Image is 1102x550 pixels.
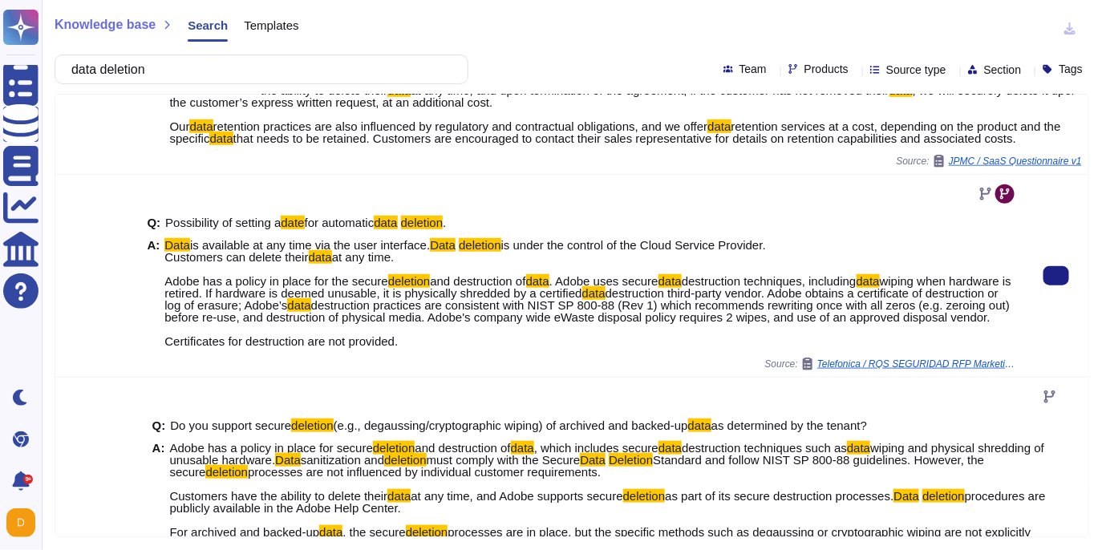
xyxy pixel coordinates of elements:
button: user [3,505,47,540]
span: as part of its secure destruction processes. [665,489,893,503]
span: destruction techniques such as [682,441,847,455]
mark: data [582,286,606,300]
span: retention practices are also influenced by regulatory and contractual obligations, and we offer [213,119,708,133]
mark: deletion [373,441,415,455]
span: procedures are publicly available in the Adobe Help Center. For archived and backed-up [169,489,1045,539]
span: Tags [1059,63,1083,75]
span: Templates [244,19,298,31]
span: , the secure [342,525,405,539]
span: and destruction of [415,441,510,455]
span: Source: [765,358,1018,370]
mark: data [287,298,310,312]
span: sanitization and [301,453,384,467]
mark: Data [893,489,919,503]
span: Adobe has a policy in place for secure [169,441,372,455]
mark: deletion [922,489,965,503]
span: JPMC / SaaS Questionnaire v1 [949,156,1082,166]
span: Products [804,63,849,75]
mark: data [857,274,880,288]
span: must comply with the Secure [427,453,581,467]
mark: deletion [623,489,666,503]
mark: data [209,131,233,145]
mark: data [309,250,332,264]
mark: Data [430,238,456,252]
mark: data [658,441,682,455]
mark: Data [275,453,301,467]
span: and destruction of [430,274,525,288]
mark: deletion [384,453,427,467]
span: retention services at a cost, depending on the product and the specific [169,119,1060,145]
mark: data [688,419,711,432]
mark: Deletion [609,453,653,467]
mark: data [319,525,342,539]
span: destruction third-party vendor. Adobe obtains a certificate of destruction or log of erasure; Ado... [164,286,999,312]
b: Q: [152,419,166,431]
mark: data [189,119,213,133]
mark: data [526,274,549,288]
mark: data [511,441,534,455]
span: . Adobe uses secure [549,274,658,288]
b: A: [152,442,165,550]
span: that needs to be retained. Customers are encouraged to contact their sales representative for det... [233,131,1016,145]
span: Possibility of setting a [165,216,281,229]
span: , we will securely delete it upon the customer’s express written request, at an additional cost. Our [169,83,1078,133]
mark: deletion [406,525,448,539]
span: is under the control of the Cloud Service Provider. Customers can delete their [164,238,769,264]
mark: deletion [459,238,501,252]
mark: data [387,489,411,503]
span: Standard and follow NIST SP 800-88 guidelines. However, the secure [169,453,984,479]
span: . [443,216,446,229]
mark: data [847,441,870,455]
mark: deletion [401,216,444,229]
div: 9+ [23,475,33,484]
span: (e.g., degaussing/cryptographic wiping) of archived and backed-up [334,419,688,432]
span: , which includes secure [534,441,658,455]
span: Source type [886,64,946,75]
mark: deletion [205,465,248,479]
span: Search [188,19,228,31]
b: Q: [147,216,160,228]
span: Telefonica / RQS SEGURIDAD RFP Marketing Cliente 2025 en [GEOGRAPHIC_DATA] [PERSON_NAME] Due Dili... [817,359,1018,369]
span: Source: [897,155,1082,168]
span: Do you support secure [170,419,291,432]
mark: deletion [388,274,431,288]
span: destruction techniques, including [682,274,857,288]
span: Team [739,63,767,75]
span: as determined by the tenant? [711,419,867,432]
mark: Data [580,453,606,467]
b: A: [147,239,160,347]
span: Section [984,64,1022,75]
input: Search a question or template... [63,55,452,83]
span: for automatic [305,216,375,229]
img: user [6,508,35,537]
span: Knowledge base [55,18,156,31]
mark: data [374,216,397,229]
span: at any time, and Adobe supports secure [411,489,622,503]
mark: deletion [291,419,334,432]
span: destruction practices are consistent with NIST SP 800-88 (Rev 1) which recommends rewriting once ... [164,298,1010,348]
mark: Data [164,238,190,252]
span: wiping and physical shredding of unusable hardware. [169,441,1044,467]
span: processes are not influenced by individual customer requirements. Customers have the ability to d... [169,465,601,503]
mark: data [658,274,682,288]
mark: data [707,119,731,133]
span: wiping when hardware is retired. If hardware is deemed unusable, it is physically shredded by a c... [164,274,1011,300]
span: is available at any time via the user interface. [190,238,430,252]
mark: date [281,216,304,229]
